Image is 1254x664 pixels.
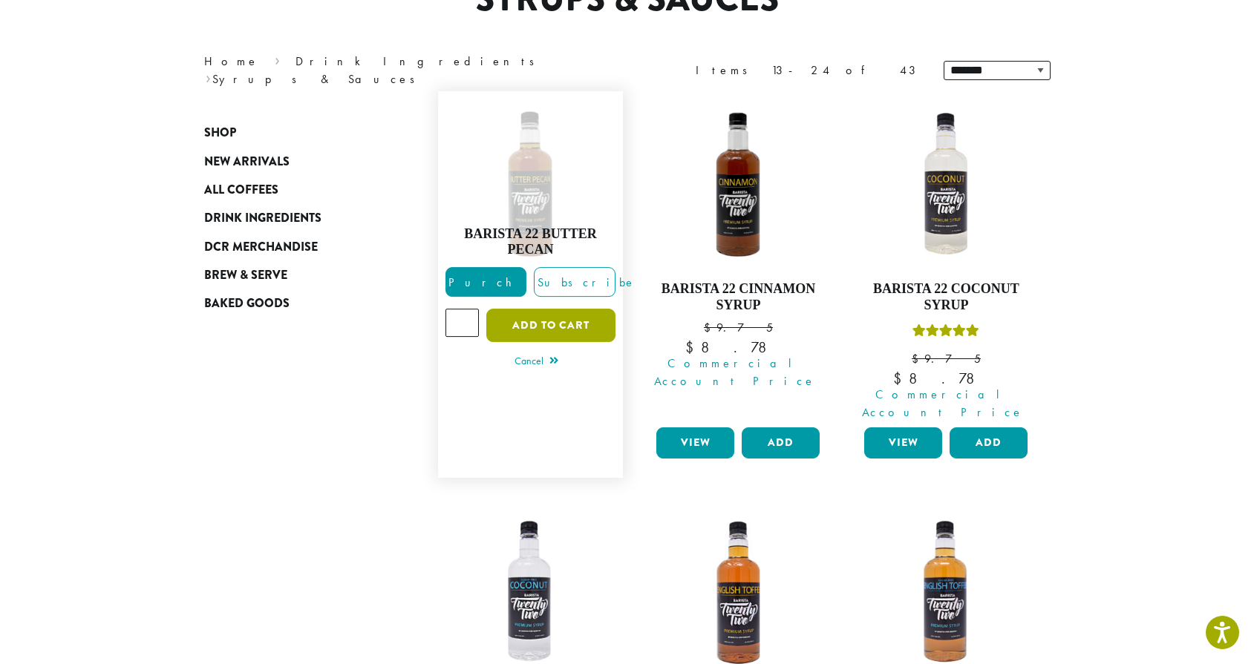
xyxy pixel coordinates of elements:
[204,176,382,204] a: All Coffees
[295,53,544,69] a: Drink Ingredients
[704,320,716,335] span: $
[204,53,605,88] nav: Breadcrumb
[204,53,259,69] a: Home
[912,351,981,366] bdi: 9.75
[893,369,909,388] span: $
[204,124,236,142] span: Shop
[204,147,382,175] a: New Arrivals
[656,427,734,458] a: View
[912,322,979,344] div: Rated 5.00 out of 5
[204,266,287,285] span: Brew & Serve
[893,369,999,388] bdi: 8.78
[206,65,211,88] span: ›
[446,275,572,290] span: Purchase
[535,275,636,290] span: Subscribe
[515,352,558,372] a: Cancel
[204,181,278,200] span: All Coffees
[864,427,942,458] a: View
[653,99,823,421] a: Barista 22 Cinnamon Syrup $9.75 Commercial Account Price
[685,338,701,357] span: $
[204,119,382,147] a: Shop
[950,427,1028,458] button: Add
[912,351,924,366] span: $
[653,281,823,313] h4: Barista 22 Cinnamon Syrup
[861,99,1031,421] a: Barista 22 Coconut SyrupRated 5.00 out of 5 $9.75 Commercial Account Price
[486,309,615,342] button: Add to cart
[204,204,382,232] a: Drink Ingredients
[204,238,318,257] span: DCR Merchandise
[855,386,1031,421] span: Commercial Account Price
[204,209,321,228] span: Drink Ingredients
[275,47,280,70] span: ›
[204,295,290,313] span: Baked Goods
[704,320,773,335] bdi: 9.75
[685,338,791,357] bdi: 8.78
[647,355,823,390] span: Commercial Account Price
[204,261,382,289] a: Brew & Serve
[204,289,382,318] a: Baked Goods
[445,226,616,258] h4: Barista 22 Butter Pecan
[445,309,480,337] input: Product quantity
[653,99,823,269] img: B22-Cinnamon-Syrup-1200x-300x300.png
[861,99,1031,269] img: COCONUT-300x300.png
[696,62,921,79] div: Items 13-24 of 43
[742,427,820,458] button: Add
[204,153,290,171] span: New Arrivals
[204,233,382,261] a: DCR Merchandise
[861,281,1031,313] h4: Barista 22 Coconut Syrup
